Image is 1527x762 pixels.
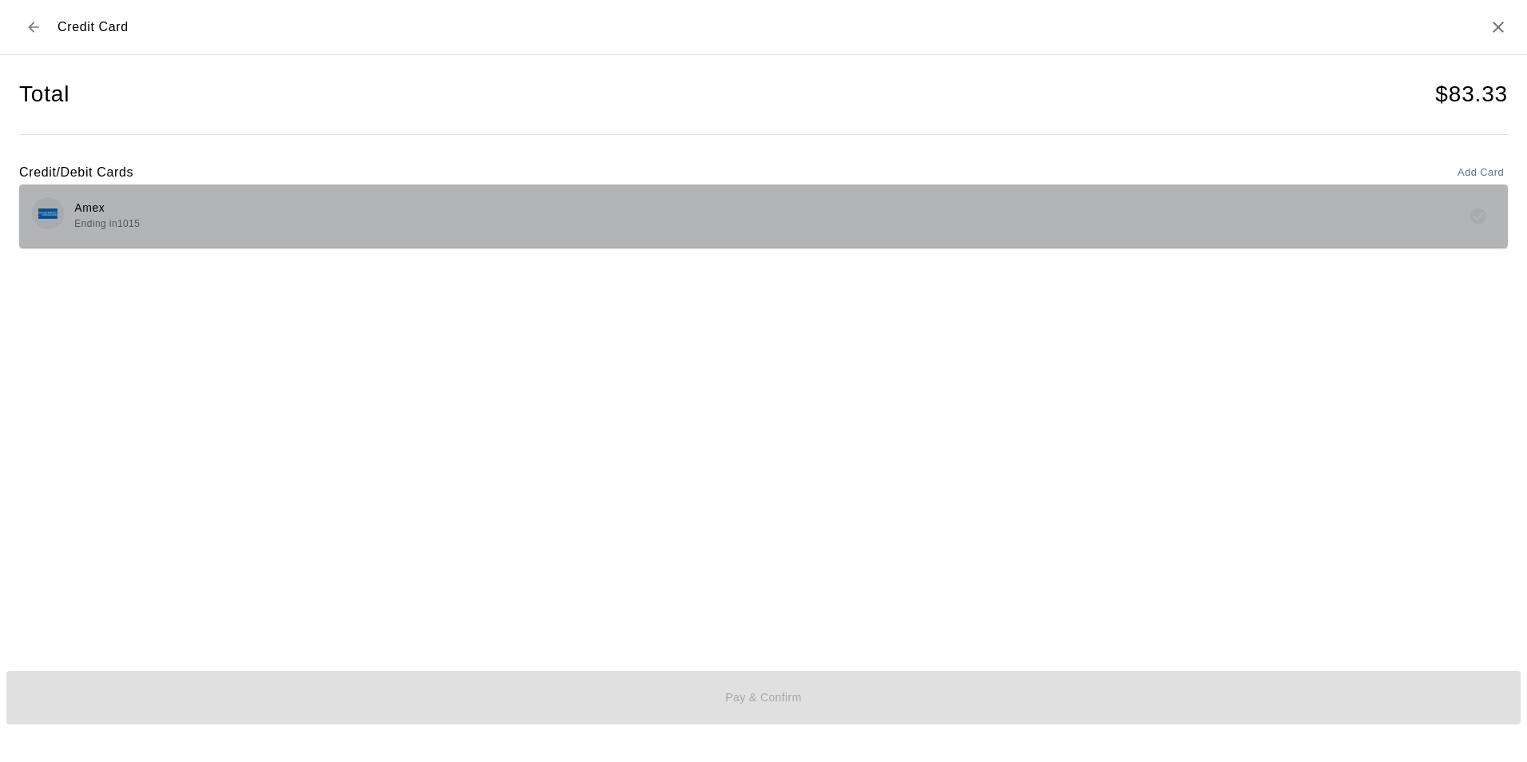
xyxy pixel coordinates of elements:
button: Add Card [1454,161,1508,185]
h4: Total [19,81,69,109]
h6: Credit/Debit Cards [19,162,133,183]
button: Back to checkout [19,13,48,42]
span: Ending in 1015 [74,218,140,229]
button: Credit card brand logoAmexEnding in1015 [19,185,1508,248]
button: Close [1489,18,1508,37]
img: Credit card brand logo [38,208,58,219]
h4: $ 83.33 [1435,81,1508,109]
div: Credit Card [19,13,129,42]
p: Amex [74,200,140,216]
